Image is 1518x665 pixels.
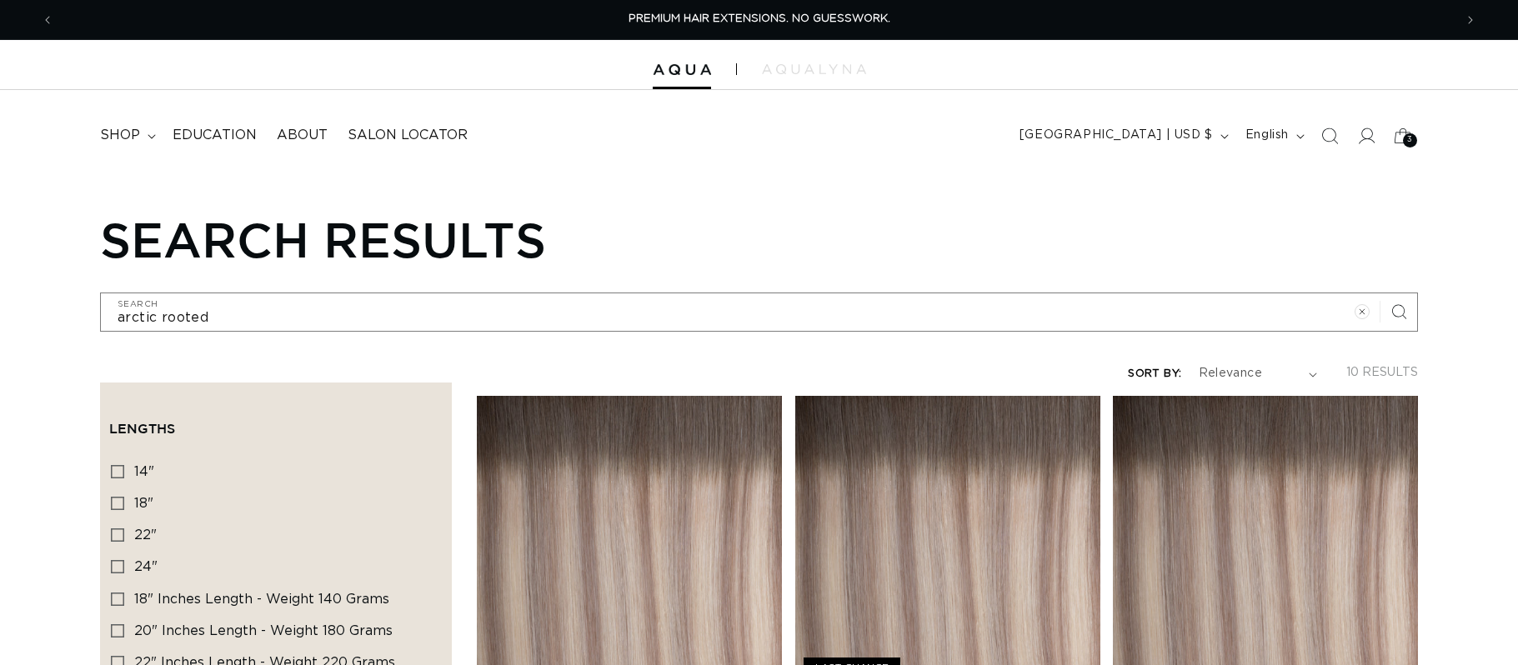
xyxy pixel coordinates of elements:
[1380,293,1417,330] button: Search
[629,13,890,24] span: PREMIUM HAIR EXTENSIONS. NO GUESSWORK.
[173,127,257,144] span: Education
[653,64,711,76] img: Aqua Hair Extensions
[1009,120,1235,152] button: [GEOGRAPHIC_DATA] | USD $
[1344,293,1380,330] button: Clear search term
[267,117,338,154] a: About
[1311,117,1348,154] summary: Search
[1128,368,1181,379] label: Sort by:
[90,117,163,154] summary: shop
[109,392,443,452] summary: Lengths (0 selected)
[1452,4,1489,36] button: Next announcement
[100,211,1418,267] h1: Search results
[134,497,153,510] span: 18"
[163,117,267,154] a: Education
[1245,127,1289,144] span: English
[134,624,393,637] span: 20" Inches length - Weight 180 grams
[134,560,158,573] span: 24"
[1020,127,1213,144] span: [GEOGRAPHIC_DATA] | USD $
[109,421,175,436] span: Lengths
[348,127,468,144] span: Salon Locator
[100,127,140,144] span: shop
[1407,133,1413,147] span: 3
[277,127,328,144] span: About
[338,117,478,154] a: Salon Locator
[1346,367,1418,378] span: 10 results
[762,64,866,74] img: aqualyna.com
[101,293,1417,331] input: Search
[134,528,157,542] span: 22"
[134,592,389,606] span: 18" Inches length - Weight 140 grams
[29,4,66,36] button: Previous announcement
[1235,120,1311,152] button: English
[134,465,154,478] span: 14"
